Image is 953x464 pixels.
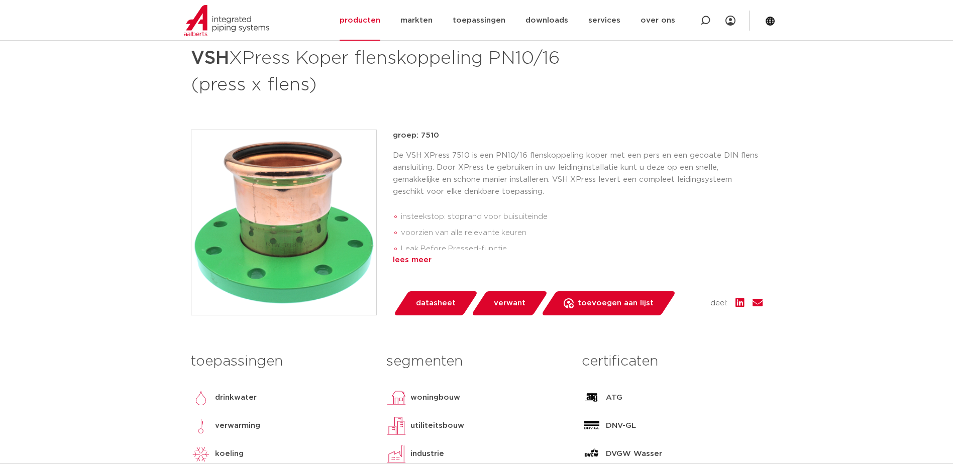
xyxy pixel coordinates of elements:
img: drinkwater [191,388,211,408]
h3: certificaten [582,352,762,372]
p: ATG [606,392,622,404]
p: koeling [215,448,244,460]
img: industrie [386,444,406,464]
strong: VSH [191,49,229,67]
img: utiliteitsbouw [386,416,406,436]
p: groep: 7510 [393,130,763,142]
img: woningbouw [386,388,406,408]
p: drinkwater [215,392,257,404]
p: De VSH XPress 7510 is een PN10/16 flenskoppeling koper met een pers en een gecoate DIN flens aans... [393,150,763,198]
li: insteekstop: stoprand voor buisuiteinde [401,209,763,225]
a: verwant [471,291,548,315]
span: datasheet [416,295,456,311]
a: datasheet [393,291,478,315]
h3: toepassingen [191,352,371,372]
span: verwant [494,295,525,311]
img: DNV-GL [582,416,602,436]
p: DVGW Wasser [606,448,662,460]
span: toevoegen aan lijst [578,295,654,311]
div: lees meer [393,254,763,266]
p: verwarming [215,420,260,432]
img: ATG [582,388,602,408]
p: woningbouw [410,392,460,404]
img: Product Image for VSH XPress Koper flenskoppeling PN10/16 (press x flens) [191,130,376,315]
img: DVGW Wasser [582,444,602,464]
li: Leak Before Pressed-functie [401,241,763,257]
img: koeling [191,444,211,464]
h3: segmenten [386,352,567,372]
h1: XPress Koper flenskoppeling PN10/16 (press x flens) [191,43,568,97]
span: deel: [710,297,727,309]
p: DNV-GL [606,420,636,432]
p: utiliteitsbouw [410,420,464,432]
li: voorzien van alle relevante keuren [401,225,763,241]
p: industrie [410,448,444,460]
img: verwarming [191,416,211,436]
